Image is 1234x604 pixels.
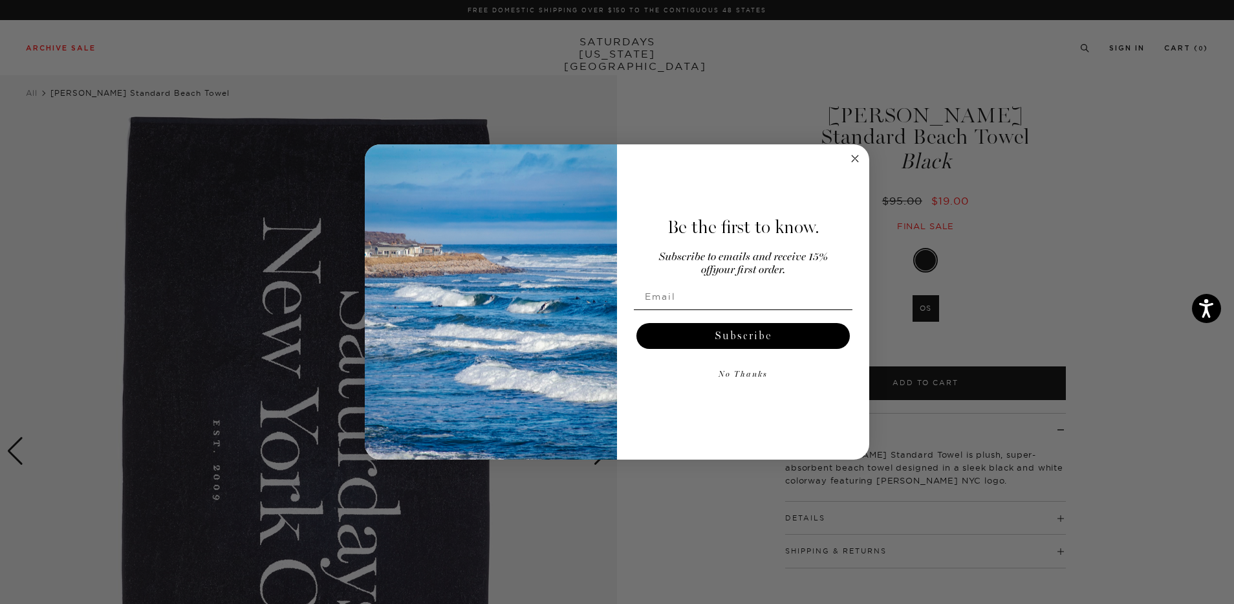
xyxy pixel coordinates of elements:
button: Close dialog [847,151,863,166]
span: Subscribe to emails and receive 15% [659,252,828,263]
span: Be the first to know. [667,216,819,238]
span: off [701,265,713,276]
button: No Thanks [634,362,852,388]
button: Subscribe [636,323,850,349]
input: Email [634,284,852,309]
span: your first order. [713,265,785,276]
img: 125c788d-000d-4f3e-b05a-1b92b2a23ec9.jpeg [365,144,617,460]
img: underline [634,309,852,310]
